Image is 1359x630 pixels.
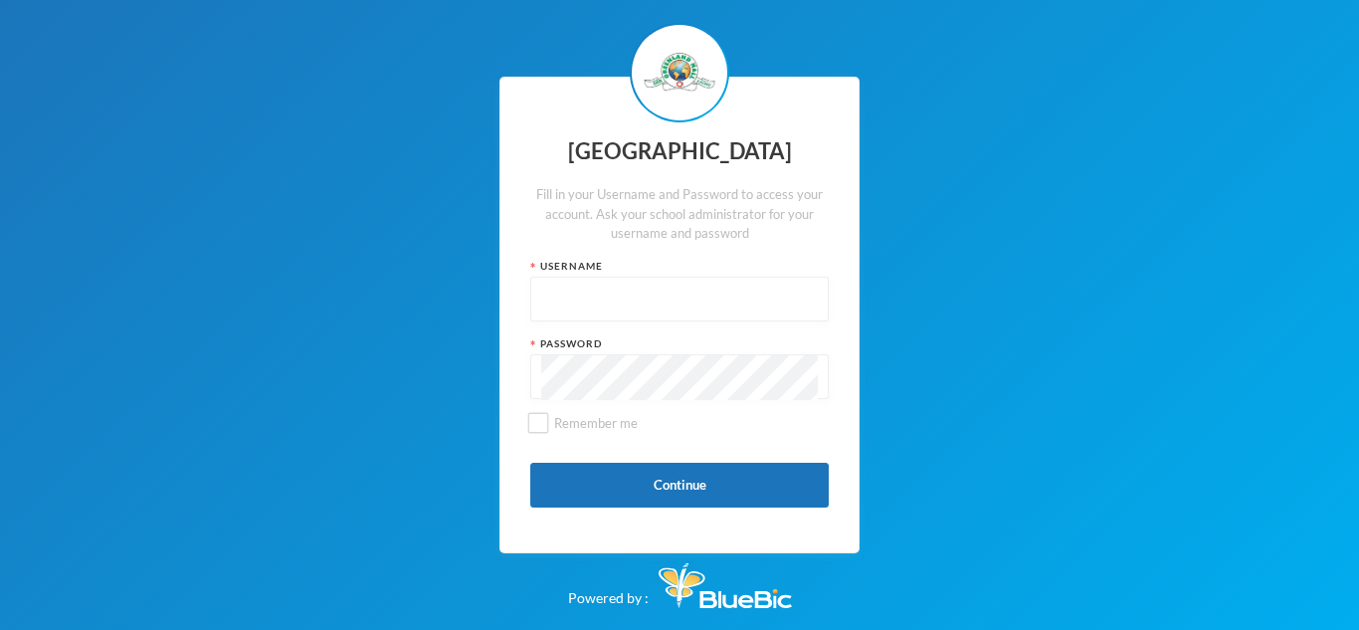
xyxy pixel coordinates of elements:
[530,132,829,171] div: [GEOGRAPHIC_DATA]
[530,259,829,274] div: Username
[530,463,829,508] button: Continue
[659,563,792,608] img: Bluebic
[530,336,829,351] div: Password
[530,185,829,244] div: Fill in your Username and Password to access your account. Ask your school administrator for your...
[568,553,792,608] div: Powered by :
[546,415,646,431] span: Remember me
